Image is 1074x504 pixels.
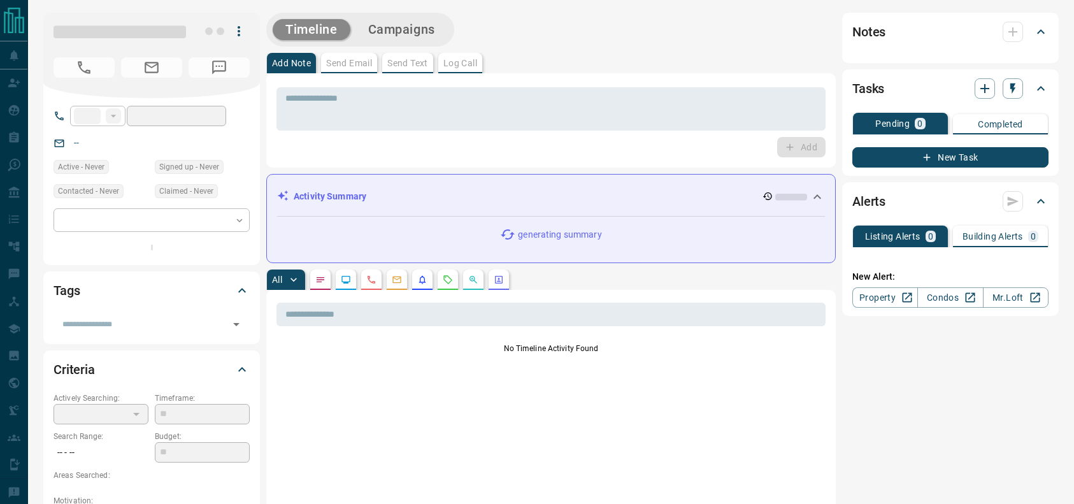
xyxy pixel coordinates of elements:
a: Mr.Loft [983,287,1049,308]
p: 0 [917,119,922,128]
p: All [272,275,282,284]
span: No Number [54,57,115,78]
p: generating summary [518,228,601,241]
span: No Number [189,57,250,78]
p: Budget: [155,431,250,442]
a: Property [852,287,918,308]
a: -- [74,138,79,148]
p: New Alert: [852,270,1049,284]
svg: Listing Alerts [417,275,427,285]
svg: Opportunities [468,275,478,285]
div: Alerts [852,186,1049,217]
div: Criteria [54,354,250,385]
h2: Alerts [852,191,885,212]
div: Notes [852,17,1049,47]
p: Add Note [272,59,311,68]
a: Condos [917,287,983,308]
p: No Timeline Activity Found [276,343,826,354]
p: Pending [875,119,910,128]
p: Completed [978,120,1023,129]
span: Claimed - Never [159,185,213,198]
svg: Emails [392,275,402,285]
div: Tags [54,275,250,306]
p: Timeframe: [155,392,250,404]
button: Open [227,315,245,333]
svg: Lead Browsing Activity [341,275,351,285]
p: Activity Summary [294,190,366,203]
div: Tasks [852,73,1049,104]
h2: Notes [852,22,885,42]
span: Signed up - Never [159,161,219,173]
span: Contacted - Never [58,185,119,198]
svg: Requests [443,275,453,285]
button: New Task [852,147,1049,168]
svg: Agent Actions [494,275,504,285]
svg: Calls [366,275,376,285]
span: Active - Never [58,161,104,173]
p: Building Alerts [963,232,1023,241]
p: Areas Searched: [54,470,250,481]
h2: Criteria [54,359,95,380]
p: Search Range: [54,431,148,442]
span: No Email [121,57,182,78]
p: 0 [1031,232,1036,241]
div: Activity Summary [277,185,825,208]
button: Campaigns [355,19,448,40]
p: Actively Searching: [54,392,148,404]
svg: Notes [315,275,326,285]
p: Listing Alerts [865,232,920,241]
h2: Tasks [852,78,884,99]
h2: Tags [54,280,80,301]
button: Timeline [273,19,350,40]
p: -- - -- [54,442,148,463]
p: 0 [928,232,933,241]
